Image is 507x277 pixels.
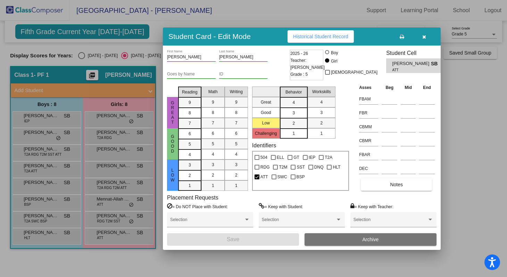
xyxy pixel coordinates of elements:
[235,151,238,157] span: 4
[235,162,238,168] span: 3
[357,84,380,91] th: Asses
[320,109,323,116] span: 3
[292,120,295,127] span: 2
[333,163,340,171] span: HLT
[212,141,214,147] span: 5
[293,153,299,162] span: GT
[290,50,308,57] span: 2025 - 26
[288,30,354,43] button: Historical Student Record
[292,130,295,137] span: 1
[182,89,198,95] span: Reading
[235,172,238,178] span: 2
[314,163,324,171] span: DNQ
[359,149,378,160] input: assessment
[290,71,308,78] span: Grade : 5
[359,163,378,174] input: assessment
[167,194,218,201] label: Placement Requests
[297,173,305,181] span: BSP
[292,110,295,116] span: 3
[331,58,338,64] div: Girl
[230,89,243,95] span: Writing
[297,163,305,171] span: SST
[212,120,214,126] span: 7
[331,68,377,76] span: [DEMOGRAPHIC_DATA]
[189,99,191,106] span: 9
[169,168,176,182] span: Low
[212,109,214,116] span: 8
[359,136,378,146] input: assessment
[212,182,214,189] span: 1
[235,141,238,147] span: 5
[350,203,393,210] label: = Keep with Teacher:
[392,67,426,73] span: ATT
[235,130,238,137] span: 6
[260,163,270,171] span: RDG
[331,50,338,56] div: Boy
[189,172,191,179] span: 2
[212,130,214,137] span: 6
[380,84,399,91] th: Beg
[359,94,378,104] input: assessment
[189,131,191,137] span: 6
[235,109,238,116] span: 8
[167,72,216,77] input: goes by name
[189,162,191,168] span: 3
[359,108,378,118] input: assessment
[168,32,251,41] h3: Student Card - Edit Mode
[390,182,403,187] span: Notes
[320,99,323,105] span: 4
[320,130,323,137] span: 1
[431,60,441,67] span: SB
[235,182,238,189] span: 1
[212,151,214,157] span: 4
[305,233,437,246] button: Archive
[260,153,267,162] span: 504
[399,84,417,91] th: Mid
[361,178,432,191] button: Notes
[312,89,331,95] span: Workskills
[417,84,437,91] th: End
[227,236,239,242] span: Save
[259,203,303,210] label: = Keep with Student:
[325,153,332,162] span: T2A
[252,142,276,149] label: Identifiers
[285,89,302,95] span: Behavior
[279,163,287,171] span: T2M
[189,182,191,189] span: 1
[277,153,284,162] span: ELL
[212,162,214,168] span: 3
[359,122,378,132] input: assessment
[320,120,323,126] span: 2
[392,60,431,67] span: [PERSON_NAME]
[363,237,379,242] span: Archive
[212,99,214,105] span: 9
[189,110,191,116] span: 8
[167,233,299,246] button: Save
[292,99,295,106] span: 4
[208,89,218,95] span: Math
[189,141,191,147] span: 5
[277,173,287,181] span: SWC
[290,57,325,71] span: Teacher: [PERSON_NAME]
[235,99,238,105] span: 9
[169,134,176,154] span: Good
[167,203,228,210] label: = Do NOT Place with Student:
[260,173,268,181] span: ATT
[189,152,191,158] span: 4
[189,120,191,127] span: 7
[169,100,176,125] span: Great
[235,120,238,126] span: 7
[293,34,348,39] span: Historical Student Record
[386,50,447,56] h3: Student Cell
[212,172,214,178] span: 2
[309,153,315,162] span: IEP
